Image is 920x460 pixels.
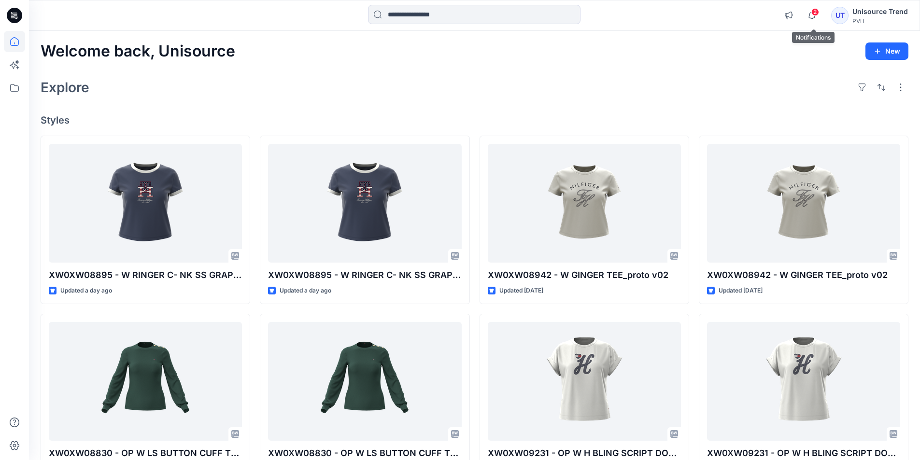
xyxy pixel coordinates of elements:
[831,7,849,24] div: UT
[268,446,461,460] p: XW0XW08830 - OP W LS BUTTON CUFF TEE- SOLID_proto
[41,114,908,126] h4: Styles
[49,322,242,441] a: XW0XW08830 - OP W LS BUTTON CUFF TEE- SOLID_proto
[488,446,681,460] p: XW0XW09231 - OP W H BLING SCRIPT DOLMAN TEE_proto
[707,268,900,282] p: XW0XW08942 - W GINGER TEE_proto v02
[707,144,900,263] a: XW0XW08942 - W GINGER TEE_proto v02
[852,6,908,17] div: Unisource Trend
[719,286,763,296] p: Updated [DATE]
[268,144,461,263] a: XW0XW08895 - W RINGER C- NK SS GRAPHIC TEE_proto v02
[49,268,242,282] p: XW0XW08895 - W RINGER C- NK SS GRAPHIC TEE_proto v02
[707,446,900,460] p: XW0XW09231 - OP W H BLING SCRIPT DOLMAN TEE_proto
[499,286,543,296] p: Updated [DATE]
[488,322,681,441] a: XW0XW09231 - OP W H BLING SCRIPT DOLMAN TEE_proto
[811,8,819,16] span: 2
[49,446,242,460] p: XW0XW08830 - OP W LS BUTTON CUFF TEE- SOLID_proto
[49,144,242,263] a: XW0XW08895 - W RINGER C- NK SS GRAPHIC TEE_proto v02
[268,322,461,441] a: XW0XW08830 - OP W LS BUTTON CUFF TEE- SOLID_proto
[41,42,235,60] h2: Welcome back, Unisource
[488,144,681,263] a: XW0XW08942 - W GINGER TEE_proto v02
[852,17,908,25] div: PVH
[707,322,900,441] a: XW0XW09231 - OP W H BLING SCRIPT DOLMAN TEE_proto
[60,286,112,296] p: Updated a day ago
[280,286,331,296] p: Updated a day ago
[41,80,89,95] h2: Explore
[865,42,908,60] button: New
[268,268,461,282] p: XW0XW08895 - W RINGER C- NK SS GRAPHIC TEE_proto v02
[488,268,681,282] p: XW0XW08942 - W GINGER TEE_proto v02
